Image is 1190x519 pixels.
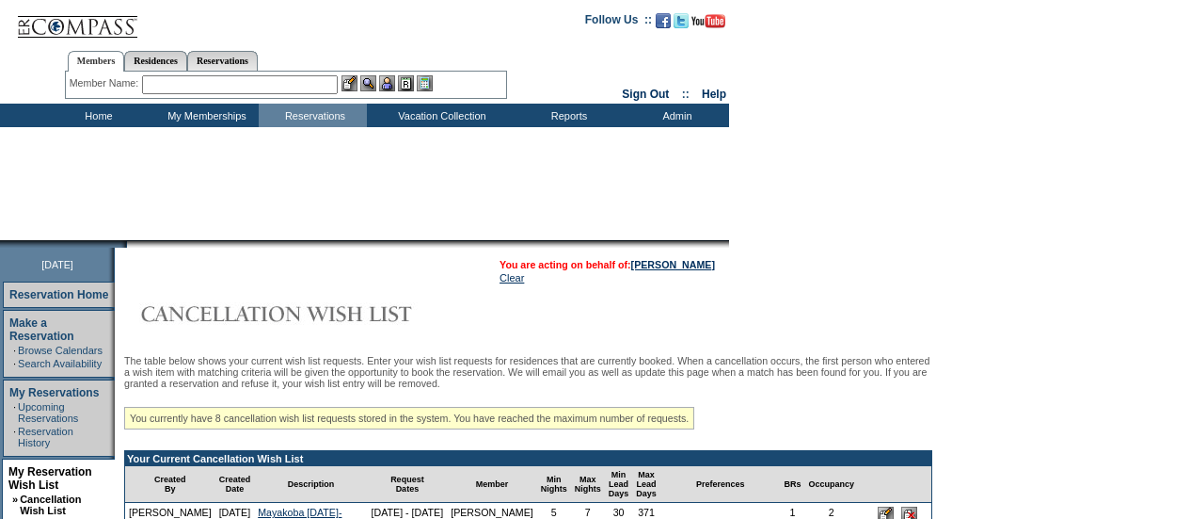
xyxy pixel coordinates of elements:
td: Admin [621,104,729,127]
a: Reservation Home [9,288,108,301]
td: Request Dates [368,466,448,503]
td: Home [42,104,151,127]
img: b_edit.gif [341,75,357,91]
td: Min Nights [537,466,571,503]
td: Occupancy [804,466,858,503]
nobr: [DATE] - [DATE] [372,507,444,518]
a: Become our fan on Facebook [656,19,671,30]
img: View [360,75,376,91]
td: BRs [780,466,804,503]
a: Search Availability [18,358,102,369]
img: promoShadowLeftCorner.gif [120,240,127,248]
a: My Reservations [9,386,99,399]
a: Reservations [187,51,258,71]
td: · [13,345,16,356]
td: Max Nights [571,466,605,503]
b: » [12,494,18,505]
td: · [13,401,16,424]
img: Subscribe to our YouTube Channel [691,14,725,28]
a: Cancellation Wish List [20,494,81,516]
td: Follow Us :: [585,11,652,34]
div: Member Name: [70,75,142,91]
a: Make a Reservation [9,316,74,343]
td: Min Lead Days [605,466,633,503]
span: You are acting on behalf of: [500,259,715,270]
td: My Memberships [151,104,259,127]
img: Impersonate [379,75,395,91]
td: Your Current Cancellation Wish List [125,451,931,466]
img: Cancellation Wish List [124,295,500,332]
a: Follow us on Twitter [674,19,689,30]
td: Reservations [259,104,367,127]
span: [DATE] [41,259,73,270]
a: Sign Out [622,88,669,101]
a: My Reservation Wish List [8,465,92,492]
a: Reservation History [18,426,73,448]
td: Max Lead Days [632,466,660,503]
a: Residences [124,51,187,71]
div: You currently have 8 cancellation wish list requests stored in the system. You have reached the m... [124,407,694,430]
a: Help [702,88,726,101]
img: b_calculator.gif [417,75,433,91]
a: Clear [500,272,524,284]
td: · [13,358,16,369]
a: Upcoming Reservations [18,401,78,424]
td: Created By [125,466,215,503]
td: Description [254,466,367,503]
td: Member [447,466,537,503]
img: blank.gif [127,240,129,248]
td: Preferences [660,466,781,503]
td: Vacation Collection [367,104,513,127]
a: Subscribe to our YouTube Channel [691,19,725,30]
a: [PERSON_NAME] [631,259,715,270]
a: Browse Calendars [18,345,103,356]
img: Reservations [398,75,414,91]
td: · [13,426,16,448]
a: Members [68,51,125,72]
img: Become our fan on Facebook [656,13,671,28]
td: Reports [513,104,621,127]
td: Created Date [215,466,255,503]
img: Follow us on Twitter [674,13,689,28]
span: :: [682,88,690,101]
